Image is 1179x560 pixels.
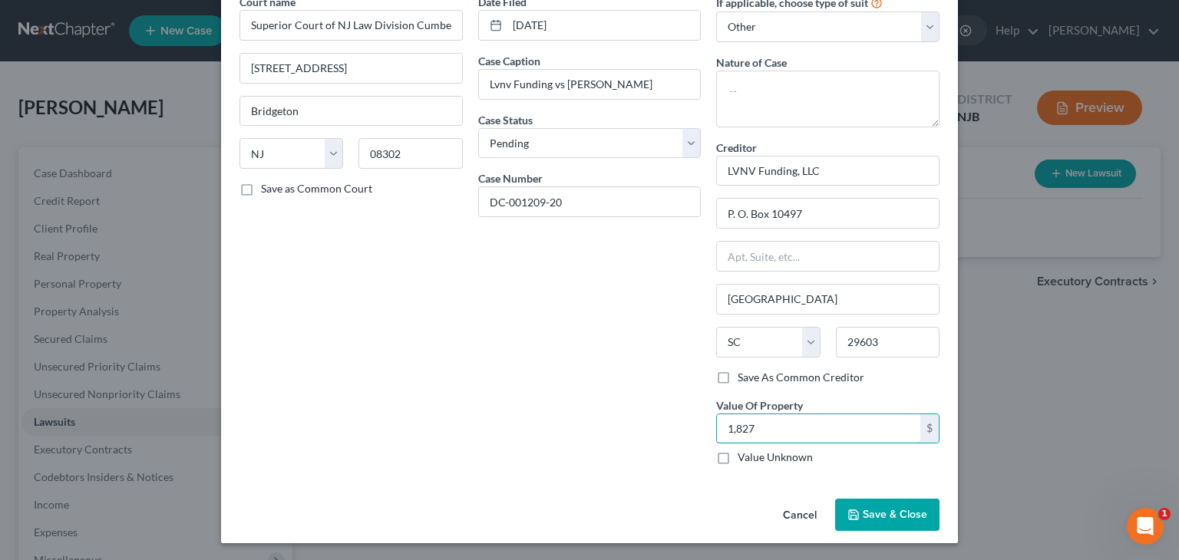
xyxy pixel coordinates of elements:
[738,450,813,465] label: Value Unknown
[261,181,372,196] label: Save as Common Court
[920,414,939,443] div: $
[479,70,701,99] input: --
[716,54,787,71] label: Nature of Case
[1127,508,1164,545] iframe: Intercom live chat
[239,10,463,41] input: Search court by name...
[836,327,940,357] input: Enter zip...
[863,508,927,521] span: Save & Close
[717,285,939,314] input: Enter city...
[717,199,939,228] input: Enter address...
[717,242,939,271] input: Apt, Suite, etc...
[240,54,462,83] input: Enter address...
[716,397,803,413] label: Value Of Property
[716,156,940,186] input: Search creditor by name...
[1158,508,1171,520] span: 1
[835,499,940,531] button: Save & Close
[771,500,829,531] button: Cancel
[478,53,540,69] label: Case Caption
[716,141,757,154] span: Creditor
[358,138,462,169] input: Enter zip...
[507,11,701,40] input: MM/DD/YYYY
[479,187,701,216] input: #
[717,414,920,443] input: 0.00
[738,370,864,385] label: Save As Common Creditor
[478,114,533,127] span: Case Status
[240,97,462,126] input: Enter city...
[478,170,543,186] label: Case Number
